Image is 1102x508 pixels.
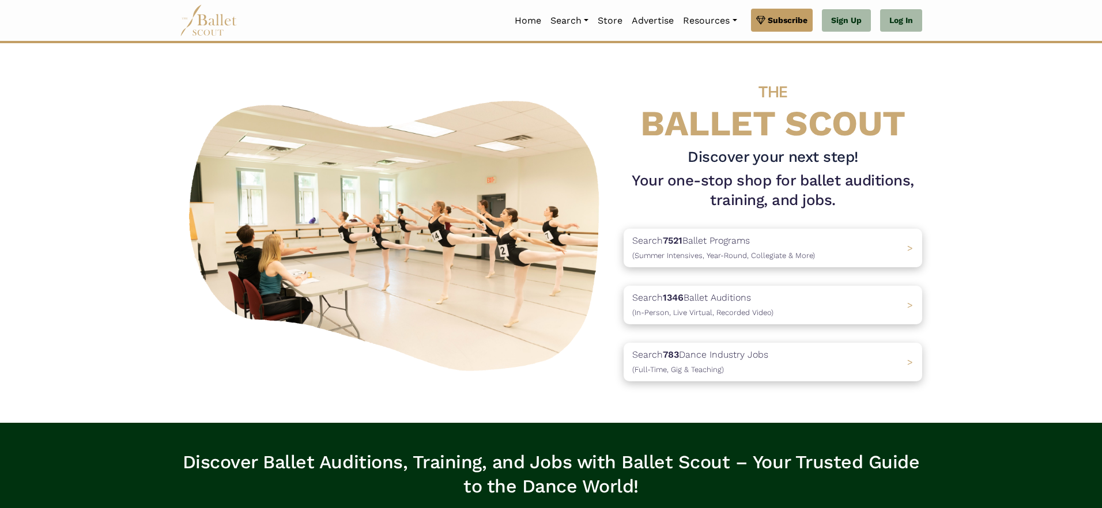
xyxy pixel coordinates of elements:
a: Log In [880,9,922,32]
h3: Discover your next step! [624,147,922,167]
b: 1346 [663,292,684,303]
span: THE [758,82,787,101]
a: Search [546,9,593,33]
a: Home [510,9,546,33]
h4: BALLET SCOUT [624,66,922,143]
span: > [907,357,913,367]
a: Sign Up [822,9,871,32]
a: Search783Dance Industry Jobs(Full-Time, Gig & Teaching) > [624,343,922,381]
img: gem.svg [756,14,765,26]
p: Search Ballet Auditions [632,290,773,320]
a: Advertise [627,9,678,33]
span: Subscribe [768,14,807,26]
a: Subscribe [751,9,813,32]
span: (Full-Time, Gig & Teaching) [632,365,724,374]
h1: Your one-stop shop for ballet auditions, training, and jobs. [624,171,922,210]
a: Resources [678,9,741,33]
a: Store [593,9,627,33]
span: (In-Person, Live Virtual, Recorded Video) [632,308,773,317]
span: (Summer Intensives, Year-Round, Collegiate & More) [632,251,815,260]
b: 783 [663,349,679,360]
span: > [907,242,913,253]
p: Search Ballet Programs [632,233,815,263]
b: 7521 [663,235,682,246]
h3: Discover Ballet Auditions, Training, and Jobs with Ballet Scout – Your Trusted Guide to the Dance... [180,450,922,498]
p: Search Dance Industry Jobs [632,347,768,377]
a: Search7521Ballet Programs(Summer Intensives, Year-Round, Collegiate & More)> [624,229,922,267]
span: > [907,300,913,310]
a: Search1346Ballet Auditions(In-Person, Live Virtual, Recorded Video) > [624,286,922,324]
img: A group of ballerinas talking to each other in a ballet studio [180,88,614,378]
